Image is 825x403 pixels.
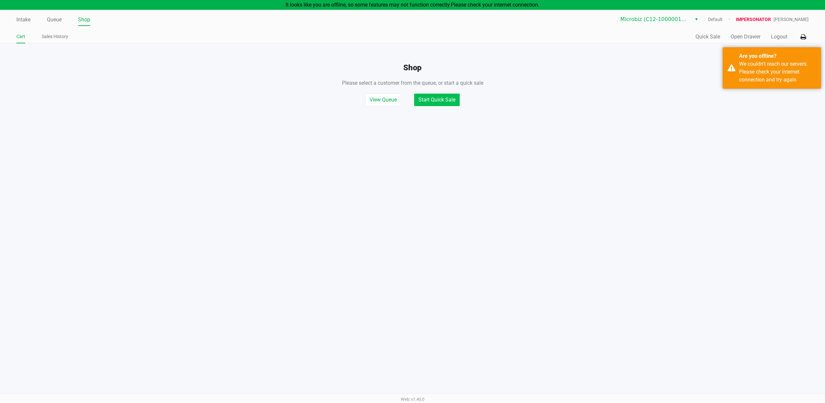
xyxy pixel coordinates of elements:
span: Default [708,16,736,23]
a: Intake [16,15,30,24]
button: View Queue [365,94,401,106]
button: Start Quick Sale [414,94,460,106]
button: Quick Sale [695,33,720,41]
a: Cart [16,33,25,41]
span: Please select a customer from the queue [342,80,483,86]
a: Queue [47,15,62,24]
div: We couldn't reach our servers. Please check your internet connection and try again [739,60,816,84]
div: Are you offline? [739,52,816,60]
a: Sales History [42,33,68,41]
span: Microbiz (C12-1000001-LIC) [620,15,688,23]
span: Web: v1.40.0 [401,397,424,402]
span: , or start a quick sale [436,80,483,86]
a: Shop [78,15,90,24]
button: Select [692,13,701,25]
